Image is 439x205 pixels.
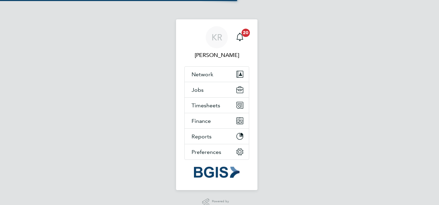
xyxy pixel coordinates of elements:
[185,82,249,97] button: Jobs
[185,113,249,128] button: Finance
[184,167,249,178] a: Go to home page
[212,33,222,42] span: KR
[192,118,211,124] span: Finance
[184,26,249,59] a: KR[PERSON_NAME]
[192,102,220,109] span: Timesheets
[185,129,249,144] button: Reports
[185,67,249,82] button: Network
[192,133,212,140] span: Reports
[194,167,240,178] img: bgis-logo-retina.png
[192,71,213,78] span: Network
[185,144,249,159] button: Preferences
[242,29,250,37] span: 20
[212,198,231,204] span: Powered by
[233,26,247,48] a: 20
[192,149,221,155] span: Preferences
[184,51,249,59] span: Kirsty Roberts
[176,19,257,190] nav: Main navigation
[185,98,249,113] button: Timesheets
[192,87,204,93] span: Jobs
